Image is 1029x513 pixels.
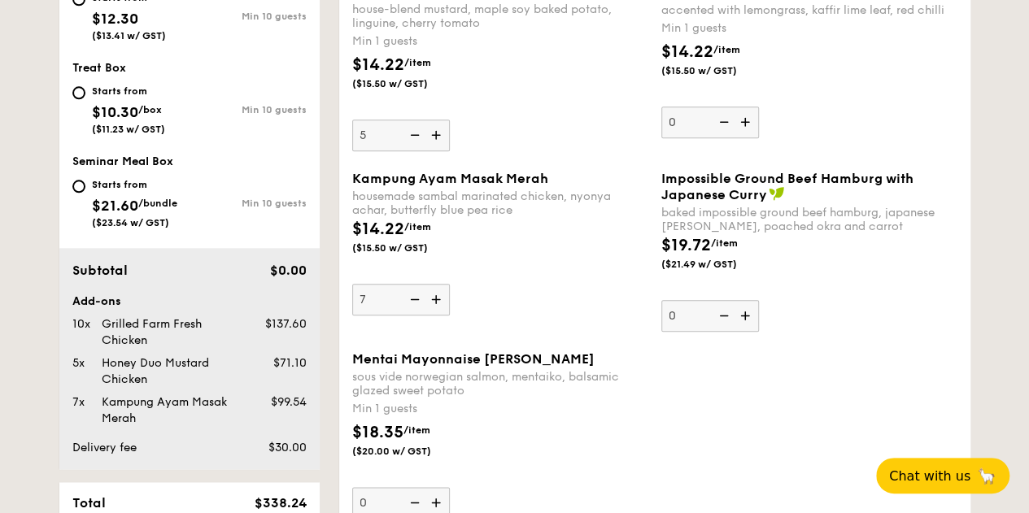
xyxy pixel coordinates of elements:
span: $10.30 [92,103,138,121]
img: icon-add.58712e84.svg [425,284,450,315]
span: ($23.54 w/ GST) [92,217,169,228]
input: Thai Fiesta Saladaccented with lemongrass, kaffir lime leaf, red chilliMin 1 guests$14.22/item($1... [661,107,759,138]
span: ($11.23 w/ GST) [92,124,165,135]
div: baked impossible ground beef hamburg, japanese [PERSON_NAME], poached okra and carrot [661,206,957,233]
span: /box [138,104,162,115]
span: $0.00 [269,263,306,278]
div: housemade sambal marinated chicken, nyonya achar, butterfly blue pea rice [352,189,648,217]
div: Min 10 guests [190,104,307,115]
input: Impossible Ground Beef Hamburg with Japanese Currybaked impossible ground beef hamburg, japanese ... [661,300,759,332]
div: Min 10 guests [190,11,307,22]
div: 10x [66,316,95,333]
span: ($13.41 w/ GST) [92,30,166,41]
img: icon-vegan.f8ff3823.svg [769,186,785,201]
span: Total [72,495,106,511]
span: /item [404,57,431,68]
input: Starts from$21.60/bundle($23.54 w/ GST)Min 10 guests [72,180,85,193]
span: $99.54 [270,395,306,409]
span: Subtotal [72,263,128,278]
span: $71.10 [273,356,306,370]
img: icon-add.58712e84.svg [425,120,450,150]
span: $14.22 [352,220,404,239]
span: Kampung Ayam Masak Merah [352,171,548,186]
span: ($15.50 w/ GST) [661,64,772,77]
span: Seminar Meal Box [72,154,173,168]
span: Treat Box [72,61,126,75]
span: /item [404,221,431,233]
div: house-blend mustard, maple soy baked potato, linguine, cherry tomato [352,2,648,30]
span: $18.35 [352,423,403,442]
div: Min 1 guests [352,33,648,50]
span: /item [713,44,740,55]
div: Add-ons [72,293,307,310]
div: 7x [66,394,95,411]
img: icon-reduce.1d2dbef1.svg [401,120,425,150]
input: Kampung Ayam Masak Merahhousemade sambal marinated chicken, nyonya achar, butterfly blue pea rice... [352,284,450,315]
button: Chat with us🦙 [876,458,1009,493]
div: accented with lemongrass, kaffir lime leaf, red chilli [661,3,957,17]
span: /bundle [138,198,177,209]
img: icon-reduce.1d2dbef1.svg [710,107,735,137]
span: Chat with us [889,468,970,484]
div: Starts from [92,85,165,98]
span: ($15.50 w/ GST) [352,77,463,90]
span: $14.22 [661,42,713,62]
span: Delivery fee [72,441,137,454]
span: Impossible Ground Beef Hamburg with Japanese Curry [661,171,913,202]
span: $19.72 [661,236,711,255]
div: Kampung Ayam Masak Merah [95,394,243,427]
span: Mentai Mayonnaise [PERSON_NAME] [352,351,595,367]
span: /item [711,237,738,249]
div: 5x [66,355,95,372]
span: $21.60 [92,197,138,215]
div: sous vide norwegian salmon, mentaiko, balsamic glazed sweet potato [352,370,648,398]
span: /item [403,424,430,436]
span: $338.24 [254,495,306,511]
span: $12.30 [92,10,138,28]
span: ($20.00 w/ GST) [352,445,463,458]
span: 🦙 [977,467,996,485]
div: Min 1 guests [352,401,648,417]
img: icon-add.58712e84.svg [735,107,759,137]
span: ($15.50 w/ GST) [352,241,463,254]
div: Honey Duo Mustard Chicken [95,355,243,388]
span: ($21.49 w/ GST) [661,258,772,271]
div: Starts from [92,178,177,191]
img: icon-reduce.1d2dbef1.svg [401,284,425,315]
div: Min 1 guests [661,20,957,37]
input: Honey Duo Mustard Chickenhouse-blend mustard, maple soy baked potato, linguine, cherry tomatoMin ... [352,120,450,151]
img: icon-add.58712e84.svg [735,300,759,331]
img: icon-reduce.1d2dbef1.svg [710,300,735,331]
input: Starts from$10.30/box($11.23 w/ GST)Min 10 guests [72,86,85,99]
div: Grilled Farm Fresh Chicken [95,316,243,349]
div: Min 10 guests [190,198,307,209]
span: $137.60 [264,317,306,331]
span: $30.00 [268,441,306,454]
span: $14.22 [352,55,404,75]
